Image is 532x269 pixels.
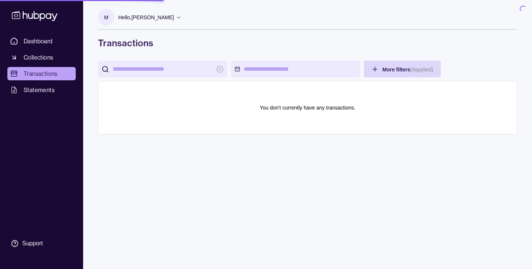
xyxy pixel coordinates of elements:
[24,53,53,62] span: Collections
[118,13,174,21] p: Hello, [PERSON_NAME]
[98,37,517,49] h1: Transactions
[364,61,441,77] button: More filters(0applied)
[7,67,76,80] a: Transactions
[113,61,212,77] input: search
[24,85,55,94] span: Statements
[104,13,109,21] p: M
[382,67,433,73] span: More filters
[7,34,76,48] a: Dashboard
[7,236,76,251] a: Support
[260,104,355,112] p: You don't currently have any transactions.
[24,37,53,46] span: Dashboard
[22,239,43,248] div: Support
[24,69,58,78] span: Transactions
[7,83,76,97] a: Statements
[410,67,433,73] p: ( 0 applied)
[7,51,76,64] a: Collections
